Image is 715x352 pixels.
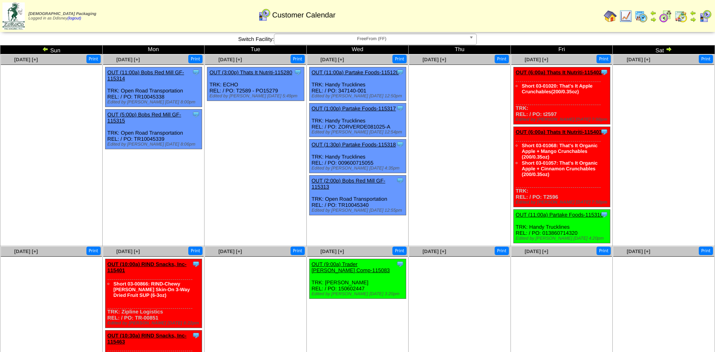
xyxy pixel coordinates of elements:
div: TRK: Handy Trucklines REL: / PO: 013860714320 [513,210,610,243]
div: TRK: Zipline Logistics REL: / PO: TR-00851 [105,259,202,328]
a: OUT (5:00p) Bobs Red Mill GF-115315 [108,112,181,124]
img: calendarcustomer.gif [258,9,271,21]
div: TRK: Handy Trucklines REL: / PO: 347140-001 [309,67,406,101]
span: [DEMOGRAPHIC_DATA] Packaging [28,12,96,16]
button: Print [699,55,713,63]
span: [DATE] [+] [14,57,38,62]
a: (logout) [67,16,81,21]
img: Tooltip [396,260,404,268]
button: Print [699,247,713,255]
button: Print [86,247,101,255]
a: [DATE] [+] [116,57,140,62]
a: [DATE] [+] [422,57,446,62]
span: [DATE] [+] [525,57,548,62]
img: line_graph.gif [619,10,632,23]
td: Fri [510,45,613,54]
a: OUT (9:00a) Trader [PERSON_NAME] Comp-115083 [312,261,390,273]
img: arrowright.gif [650,16,657,23]
img: zoroco-logo-small.webp [2,2,25,30]
div: TRK: Open Road Transportation REL: / PO: TR10045339 [105,109,202,149]
button: Print [597,247,611,255]
div: Edited by [PERSON_NAME] [DATE] 3:20pm [312,292,406,296]
img: Tooltip [192,68,200,76]
img: Tooltip [192,331,200,339]
img: Tooltip [600,210,608,219]
div: Edited by [PERSON_NAME] [DATE] 4:20pm [516,236,610,241]
a: OUT (6:00a) Thats It Nutriti-115403 [516,129,602,135]
div: TRK: [PERSON_NAME] REL: / PO: 150602447 [309,259,406,299]
td: Wed [306,45,409,54]
button: Print [291,55,305,63]
div: TRK: REL: / PO: T2596 [513,127,610,207]
a: OUT (6:00a) Thats It Nutriti-115402 [516,69,602,75]
button: Print [86,55,101,63]
a: OUT (1:00p) Partake Foods-115317 [312,105,396,112]
div: Edited by [PERSON_NAME] [DATE] 4:35pm [312,166,406,171]
div: TRK: Handy Trucklines REL: / PO: 009600715055 [309,140,406,173]
button: Print [392,247,407,255]
a: [DATE] [+] [525,249,548,254]
div: Edited by [PERSON_NAME] [DATE] 12:50pm [312,94,406,99]
a: Short 03-01068: That's It Organic Apple + Mango Crunchables (200/0.35oz) [522,143,598,160]
img: Tooltip [192,260,200,268]
img: arrowright.gif [665,46,672,52]
img: calendarblend.gif [659,10,672,23]
div: Edited by [PERSON_NAME] [DATE] 8:00pm [108,100,202,105]
div: Edited by [PERSON_NAME] [DATE] 12:54pm [312,130,406,135]
a: Short 03-01057: That's It Organic Apple + Cinnamon Crunchables (200/0.35oz) [522,160,598,177]
a: OUT (11:00a) Bobs Red Mill GF-115314 [108,69,184,82]
a: [DATE] [+] [218,57,242,62]
div: Edited by [PERSON_NAME] [DATE] 7:50pm [516,200,610,205]
a: Short 03-00866: RIND-Chewy [PERSON_NAME] Skin-On 3-Way Dried Fruit SUP (6-3oz) [114,281,190,298]
div: Edited by [PERSON_NAME] [DATE] 8:06pm [108,142,202,147]
span: [DATE] [+] [627,249,650,254]
a: [DATE] [+] [321,57,344,62]
img: calendarinout.gif [674,10,687,23]
img: Tooltip [600,128,608,136]
img: Tooltip [396,68,404,76]
a: OUT (2:00p) Bobs Red Mill GF-115313 [312,178,385,190]
div: Edited by [PERSON_NAME] [DATE] 5:49pm [209,94,304,99]
button: Print [495,247,509,255]
span: Customer Calendar [272,11,336,19]
span: FreeFrom (FF) [278,34,466,44]
img: arrowleft.gif [650,10,657,16]
a: OUT (11:00a) Partake Foods-115128 [312,69,399,75]
span: [DATE] [+] [218,249,242,254]
td: Tue [205,45,307,54]
button: Print [188,55,202,63]
button: Print [597,55,611,63]
img: home.gif [604,10,617,23]
button: Print [495,55,509,63]
td: Sat [613,45,715,54]
a: [DATE] [+] [14,249,38,254]
span: Logged in as Ddisney [28,12,96,21]
div: TRK: Open Road Transportation REL: / PO: TR10045338 [105,67,202,107]
a: [DATE] [+] [321,249,344,254]
div: Edited by [PERSON_NAME] [DATE] 7:50pm [516,117,610,122]
a: Short 03-01020: That's It Apple Crunchables(200/0.35oz) [522,83,592,94]
div: TRK: Open Road Transportation REL: / PO: TR10045340 [309,176,406,215]
img: Tooltip [396,104,404,112]
td: Sun [0,45,103,54]
a: [DATE] [+] [627,57,650,62]
img: Tooltip [192,110,200,118]
div: Edited by [PERSON_NAME] [DATE] 6:22pm [108,321,202,326]
img: calendarprod.gif [635,10,648,23]
div: Edited by [PERSON_NAME] [DATE] 12:55pm [312,208,406,213]
a: OUT (11:00a) Partake Foods-115316 [516,212,603,218]
img: Tooltip [396,140,404,148]
span: [DATE] [+] [116,249,140,254]
button: Print [291,247,305,255]
a: OUT (3:00p) Thats It Nutriti-115280 [209,69,292,75]
img: calendarcustomer.gif [699,10,712,23]
a: [DATE] [+] [422,249,446,254]
div: TRK: Handy Trucklines REL: / PO: ZORVERDE081025-A [309,103,406,137]
a: OUT (1:30p) Partake Foods-115318 [312,142,396,148]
